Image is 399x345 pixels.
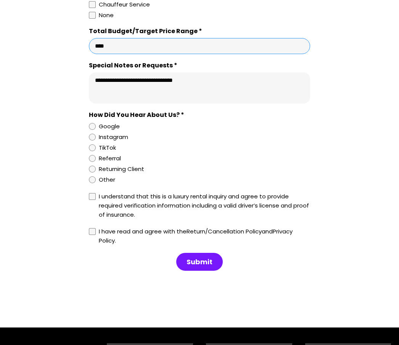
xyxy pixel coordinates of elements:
div: How Did You Hear About Us? * [89,112,310,119]
div: Other [99,176,115,185]
label: Special Notes or Requests * [89,62,310,70]
label: Total Budget/Target Price Range * [89,28,310,35]
div: I understand that this is a luxury rental inquiry and agree to provide required verification info... [99,192,310,220]
a: Return/Cancellation Policy [187,228,262,236]
input: Total Budget/Target Price Range * [95,43,304,50]
div: None [99,11,114,20]
span: Submit [187,258,212,267]
div: TikTok [99,144,116,153]
div: Returning Client [99,165,144,174]
div: I have read and agree with the and . [99,227,310,246]
div: Referral [99,154,121,163]
div: Google [99,122,120,131]
button: Submit [176,253,223,272]
div: Chauffeur Service [99,0,150,10]
div: Instagram [99,133,128,142]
